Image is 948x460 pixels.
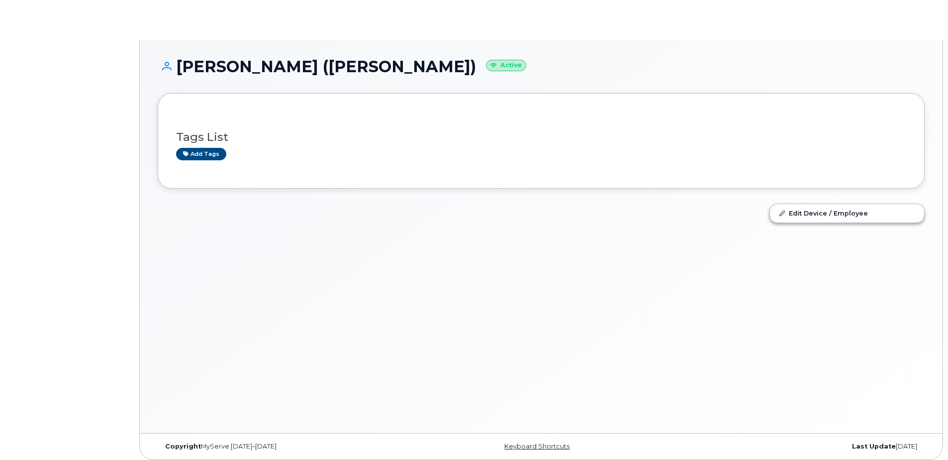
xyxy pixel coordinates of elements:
[176,131,906,143] h3: Tags List
[852,443,896,450] strong: Last Update
[158,58,925,75] h1: [PERSON_NAME] ([PERSON_NAME])
[669,443,925,451] div: [DATE]
[504,443,569,450] a: Keyboard Shortcuts
[158,443,413,451] div: MyServe [DATE]–[DATE]
[770,204,924,222] a: Edit Device / Employee
[165,443,201,450] strong: Copyright
[486,60,526,71] small: Active
[176,148,226,160] a: Add tags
